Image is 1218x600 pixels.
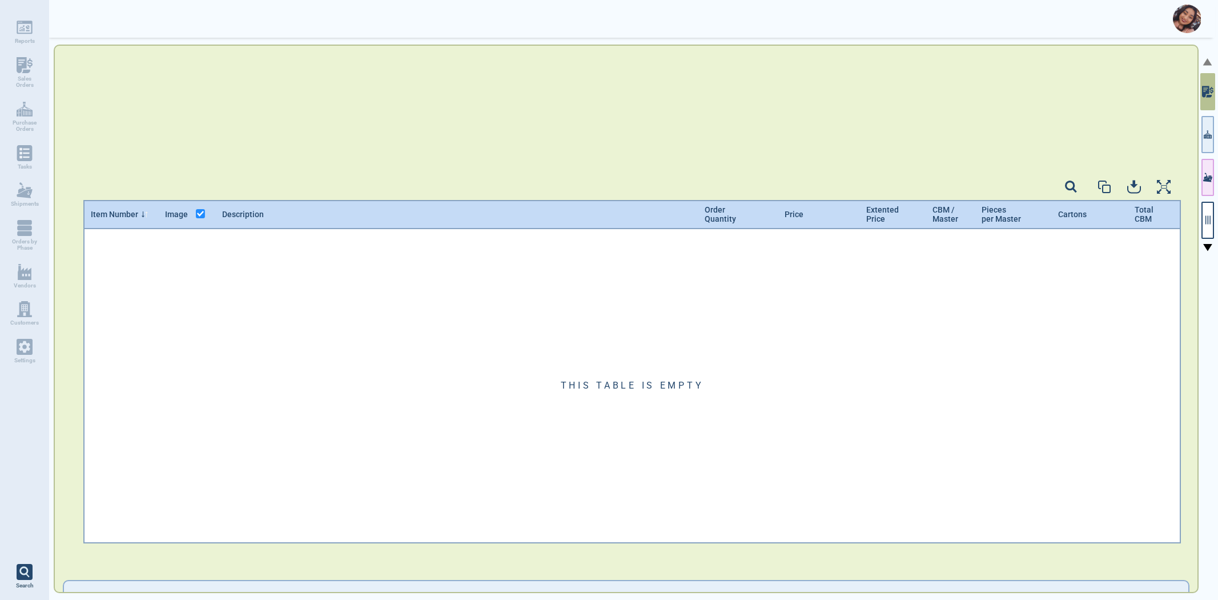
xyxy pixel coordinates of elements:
span: Total CBM [1135,205,1152,223]
span: This table is empty [561,381,704,390]
span: Cartons [1058,210,1087,219]
span: Pieces per Master [982,205,1021,223]
span: Order Quantity [705,205,735,223]
span: Extented Price [866,205,895,223]
span: Item Number [91,210,138,219]
span: Image [165,210,188,219]
span: Search [16,582,34,589]
span: Price [785,210,804,219]
span: Description [222,210,264,219]
span: CBM / Master [932,205,958,223]
img: Avatar [1173,5,1201,33]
